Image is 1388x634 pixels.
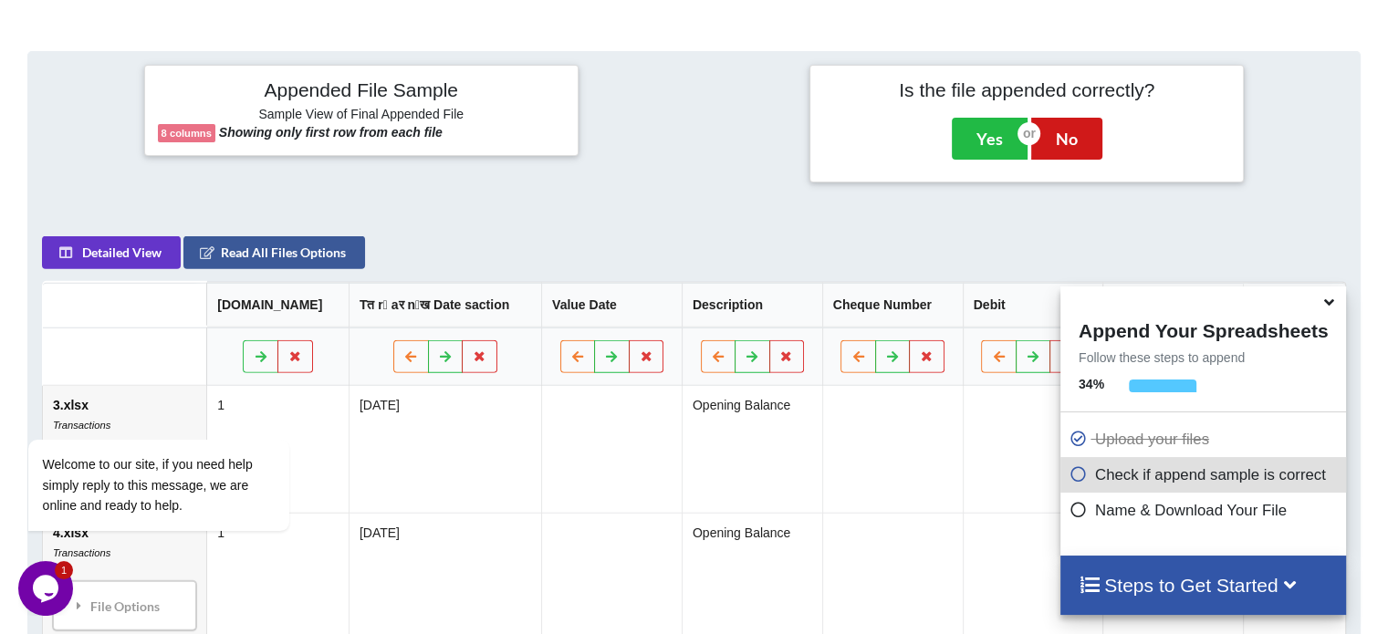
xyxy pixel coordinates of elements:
[952,118,1028,160] button: Yes
[18,561,77,616] iframe: chat widget
[349,386,541,513] td: [DATE]
[963,283,1103,327] th: Debit
[1060,315,1346,342] h4: Append Your Spreadsheets
[158,107,565,125] h6: Sample View of Final Appended File
[1102,283,1243,327] th: Credit
[1070,499,1341,522] p: Name & Download Your File
[183,236,365,269] button: Read All Files Options
[1243,283,1345,327] th: Balance
[1060,348,1346,367] p: Follow these steps to append
[162,128,212,139] b: 8 columns
[42,236,181,269] button: Detailed View
[823,78,1230,101] h4: Is the file appended correctly?
[53,547,110,558] i: Transactions
[541,283,682,327] th: Value Date
[1070,463,1341,486] p: Check if append sample is correct
[219,125,443,140] b: Showing only first row from each file
[18,275,347,552] iframe: chat widget
[682,283,822,327] th: Description
[58,587,191,625] div: File Options
[682,386,822,513] td: Opening Balance
[1031,118,1102,160] button: No
[822,283,963,327] th: Cheque Number
[1070,428,1341,451] p: Upload your files
[158,78,565,104] h4: Appended File Sample
[1079,377,1104,391] b: 34 %
[349,283,541,327] th: Tत rा aर nीख Date saction
[1079,574,1328,597] h4: Steps to Get Started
